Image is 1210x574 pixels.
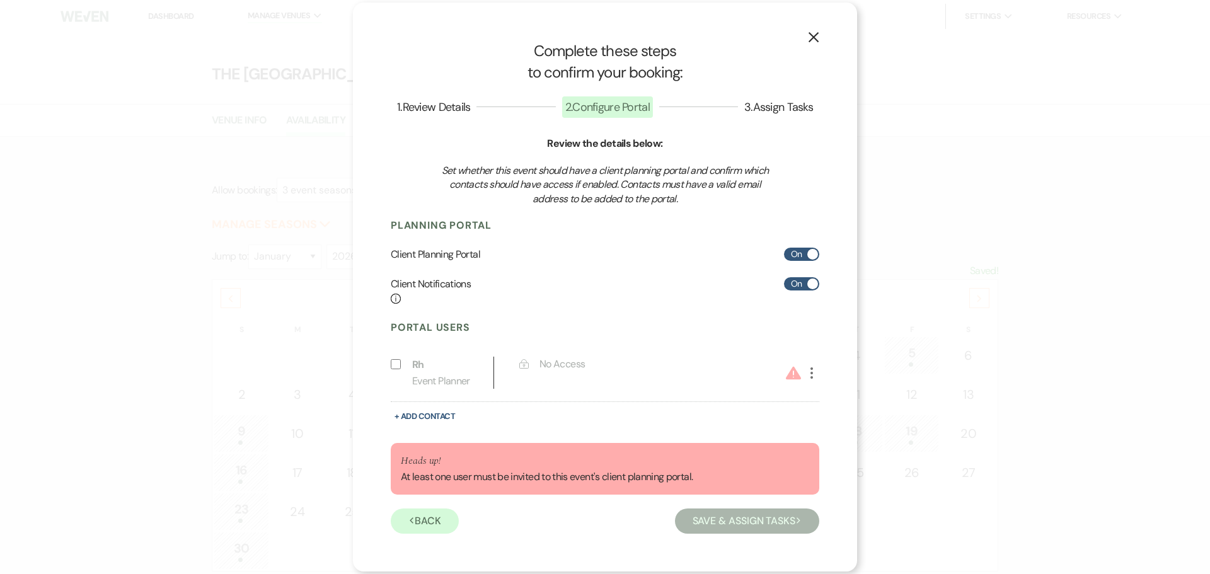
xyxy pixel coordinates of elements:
h1: Complete these steps to confirm your booking: [391,40,819,83]
span: On [791,246,802,262]
div: No Access [539,357,840,372]
h4: Planning Portal [391,219,819,232]
div: At least one user must be invited to this event's client planning portal. [401,453,693,485]
span: 1 . Review Details [397,100,470,115]
button: + Add Contact [391,408,459,424]
button: 1.Review Details [391,101,476,113]
h6: Review the details below: [391,137,819,151]
button: 2.Configure Portal [556,101,659,113]
span: 3 . Assign Tasks [744,100,813,115]
h3: Set whether this event should have a client planning portal and confirm which contacts should hav... [434,164,776,206]
span: 2 . Configure Portal [562,96,653,118]
span: On [791,276,802,292]
h6: Client Notifications [391,277,471,306]
h6: Client Planning Portal [391,248,480,261]
button: Save & Assign Tasks [675,508,819,534]
p: Event Planner [412,373,493,389]
button: 3.Assign Tasks [738,101,819,113]
p: Heads up! [401,453,693,469]
p: Rh [412,357,487,373]
h4: Portal Users [391,321,819,335]
button: Back [391,508,459,534]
